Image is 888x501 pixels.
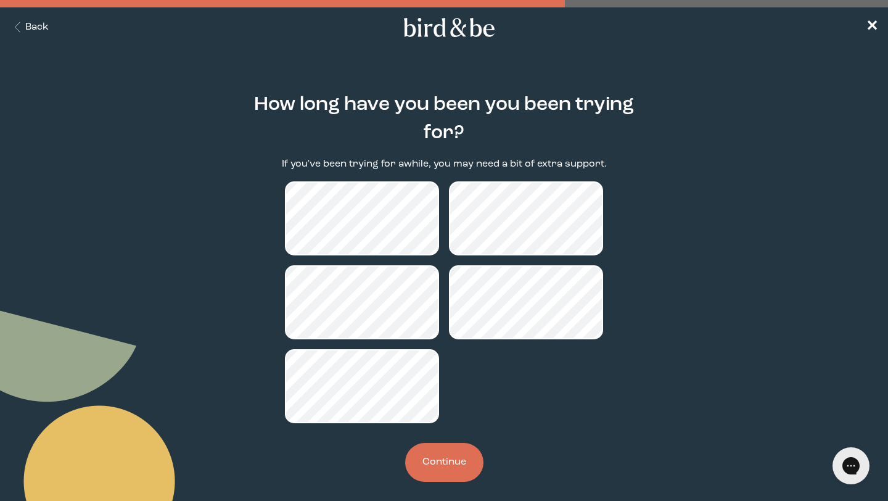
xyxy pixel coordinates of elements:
h2: How long have you been you been trying for? [232,91,656,147]
a: ✕ [866,17,878,38]
iframe: Gorgias live chat messenger [826,443,876,489]
button: Continue [405,443,483,482]
button: Back Button [10,20,49,35]
p: If you've been trying for awhile, you may need a bit of extra support. [282,157,607,172]
span: ✕ [866,20,878,35]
